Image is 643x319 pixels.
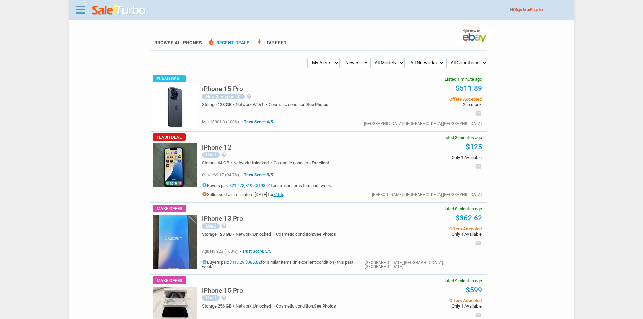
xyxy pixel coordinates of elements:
[256,40,286,50] a: boltLive Feed
[250,160,269,165] span: Unlocked
[466,143,482,151] a: $125
[233,161,274,165] div: Network:
[236,102,269,107] div: Network:
[380,97,481,101] span: Offers Accepted
[269,102,328,107] div: Cosmetic condition:
[202,192,332,197] h5: Seller sold a similar item [DATE] for .
[208,40,250,50] a: local_fire_departmentRecent Deals
[515,7,526,12] a: Sign In
[314,232,336,237] span: See Photos
[256,38,263,45] span: bolt
[380,155,481,160] span: Only 1 Available
[456,84,482,92] a: $511.89
[202,295,220,301] div: Used
[202,304,236,308] div: Storage:
[202,259,207,264] i: info
[153,205,186,212] span: Make Offer
[202,223,220,229] div: Used
[245,260,261,265] a: $385.82
[154,40,202,45] a: Browse AllPhones
[365,261,481,269] div: [GEOGRAPHIC_DATA],[GEOGRAPHIC_DATA],[GEOGRAPHIC_DATA]
[466,286,482,294] a: $599
[276,232,336,236] div: Cosmetic condition:
[202,172,239,177] span: oksvic69 17 (94.7%)
[274,161,329,165] div: Cosmetic condition:
[92,4,146,17] img: saleturbo.com - Online Deals and Discount Coupons
[202,192,207,197] i: info
[364,122,482,126] div: [GEOGRAPHIC_DATA],[GEOGRAPHIC_DATA],[GEOGRAPHIC_DATA]
[202,86,243,92] h5: iPhone 15 Pro
[236,232,276,236] div: Network:
[380,102,481,107] span: 2 in stock
[253,232,271,237] span: Unlocked
[510,7,515,12] span: Hi!
[202,119,239,124] span: mnt-10001 3 (100%)
[475,163,482,170] i: email
[221,152,227,157] i: help
[202,161,233,165] div: Storage:
[202,102,236,107] div: Storage:
[276,304,336,308] div: Cosmetic condition:
[202,289,243,294] a: iPhone 15 Pro
[202,94,245,99] div: New (box opened)
[202,87,243,92] a: iPhone 15 Pro
[380,304,481,308] span: Only 1 Available
[456,214,482,222] a: $362.62
[202,183,332,188] h5: Buyers paid , , for similar items this past week.
[202,152,220,158] div: Used
[183,40,202,45] span: Phones
[380,298,481,303] span: Offers Accepted
[445,77,482,81] span: Listed 1 minute ago
[202,217,243,222] a: iPhone 13 Pro
[253,303,271,309] span: Unlocked
[527,7,543,12] span: or
[202,259,365,269] h5: Buyers paid , for similar items (in excellent condition) this past week.
[256,183,271,188] a: $198.91
[530,7,543,12] a: Register
[218,160,229,165] span: 64 GB
[153,85,197,129] img: s-l225.jpg
[218,232,232,237] span: 128 GB
[380,227,481,231] span: Offers Accepted
[475,110,482,117] i: email
[153,75,186,82] span: Flash Deal
[246,94,252,99] i: help
[202,232,236,236] div: Storage:
[442,278,482,283] span: Listed 9 minutes ago
[442,207,482,211] span: Listed 8 minutes ago
[240,172,273,177] span: Trust Score: 5/5
[218,102,232,107] span: 128 GB
[221,223,227,229] i: help
[202,249,237,254] span: agusev 223 (100%)
[229,183,244,188] a: $212.78
[314,303,336,309] span: See Photos
[218,303,232,309] span: 256 GB
[253,102,264,107] span: AT&T
[475,240,482,246] i: email
[153,276,186,284] span: Make Offer
[202,144,231,151] h5: iPhone 12
[236,304,276,308] div: Network:
[245,183,255,188] a: $199
[442,135,482,140] span: Listed 3 minutes ago
[273,192,283,197] a: $105
[221,295,227,300] i: help
[202,145,231,151] a: iPhone 12
[372,193,482,197] div: [PERSON_NAME],[GEOGRAPHIC_DATA],[GEOGRAPHIC_DATA]
[202,287,243,294] h5: iPhone 15 Pro
[380,232,481,236] span: Only 1 Available
[229,260,244,265] a: $413.29
[153,133,186,141] span: Flash Deal
[153,143,197,187] img: s-l225.jpg
[153,215,197,269] img: s-l225.jpg
[240,119,273,124] span: Trust Score: 4/5
[202,183,207,188] i: info
[202,215,243,222] h5: iPhone 13 Pro
[306,102,328,107] span: See Photos
[312,160,329,165] span: Excellent
[475,312,482,318] i: email
[208,38,215,45] span: local_fire_department
[238,249,271,254] span: Trust Score: 5/5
